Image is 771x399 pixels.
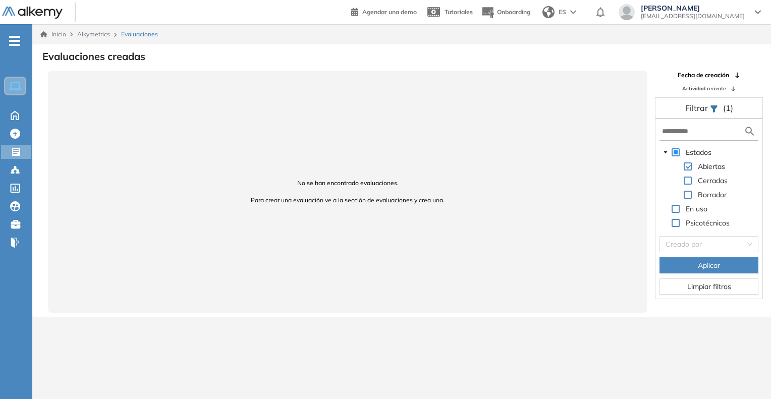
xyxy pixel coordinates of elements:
[659,257,758,273] button: Aplicar
[362,8,417,16] span: Agendar una demo
[481,2,530,23] button: Onboarding
[685,103,710,113] span: Filtrar
[698,190,727,199] span: Borrador
[698,260,720,271] span: Aplicar
[684,203,709,215] span: En uso
[696,175,730,187] span: Cerradas
[686,204,707,213] span: En uso
[2,7,63,19] img: Logo
[687,281,731,292] span: Limpiar filtros
[641,12,745,20] span: [EMAIL_ADDRESS][DOMAIN_NAME]
[542,6,555,18] img: world
[497,8,530,16] span: Onboarding
[698,162,725,171] span: Abiertas
[684,146,713,158] span: Estados
[684,217,732,229] span: Psicotécnicos
[351,5,417,17] a: Agendar una demo
[42,50,145,63] h3: Evaluaciones creadas
[60,179,635,188] span: No se han encontrado evaluaciones.
[678,71,729,80] span: Fecha de creación
[659,278,758,295] button: Limpiar filtros
[445,8,473,16] span: Tutoriales
[663,150,668,155] span: caret-down
[696,160,727,173] span: Abiertas
[744,125,756,138] img: search icon
[60,196,635,205] span: Para crear una evaluación ve a la sección de evaluaciones y crea una.
[121,30,158,39] span: Evaluaciones
[686,148,711,157] span: Estados
[559,8,566,17] span: ES
[77,30,110,38] span: Alkymetrics
[570,10,576,14] img: arrow
[641,4,745,12] span: [PERSON_NAME]
[682,85,726,92] span: Actividad reciente
[723,102,733,114] span: (1)
[696,189,729,201] span: Borrador
[9,40,20,42] i: -
[40,30,66,39] a: Inicio
[686,218,730,227] span: Psicotécnicos
[698,176,728,185] span: Cerradas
